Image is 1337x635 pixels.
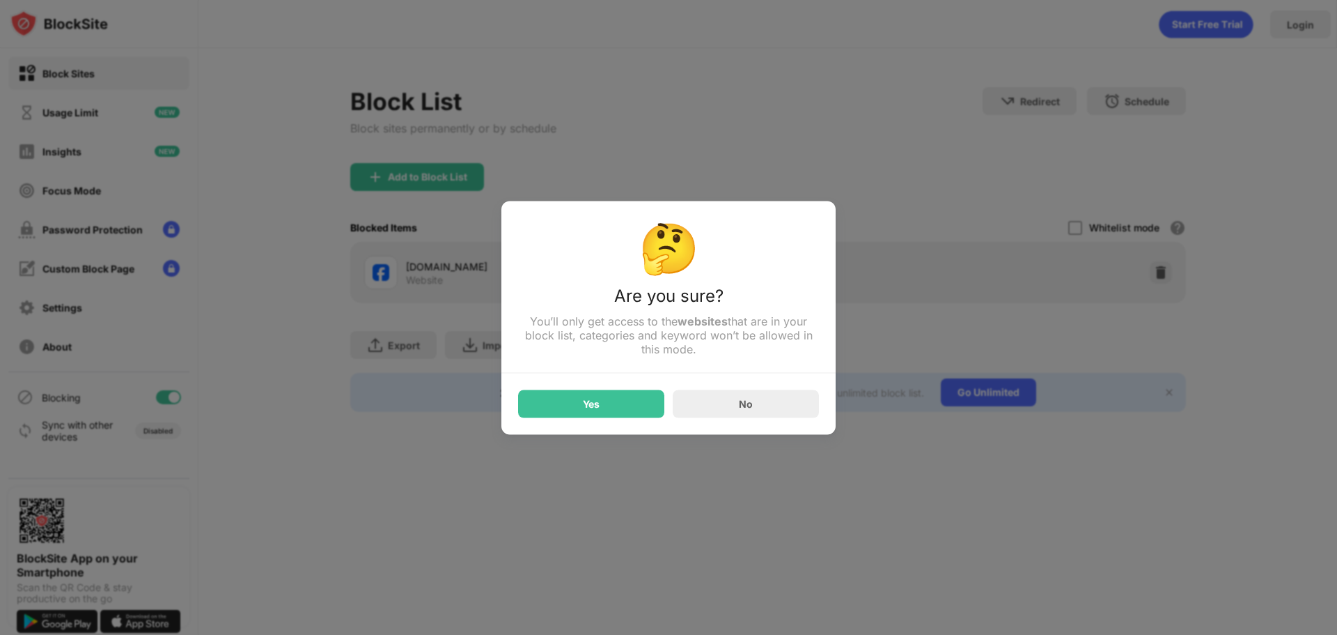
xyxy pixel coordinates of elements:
div: You’ll only get access to the that are in your block list, categories and keyword won’t be allowe... [518,314,819,355]
strong: websites [678,314,728,328]
div: Yes [583,398,600,409]
div: Are you sure? [518,285,819,314]
div: No [739,398,753,410]
div: 🤔 [518,217,819,277]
